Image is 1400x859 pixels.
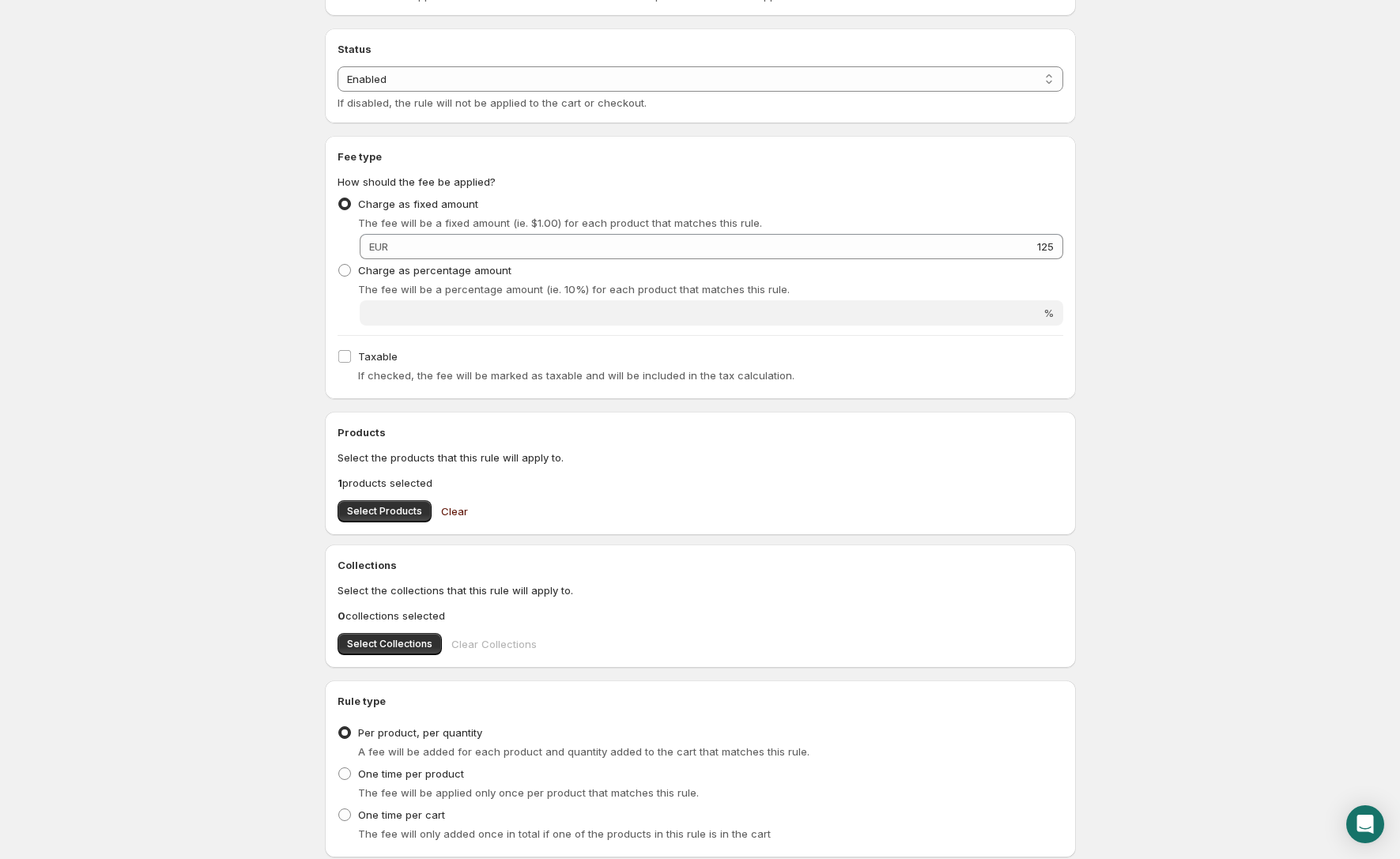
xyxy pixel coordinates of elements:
h2: Status [338,41,1063,57]
p: collections selected [338,608,1063,624]
span: Per product, per quantity [358,726,482,739]
span: A fee will be added for each product and quantity added to the cart that matches this rule. [358,745,809,758]
span: The fee will only added once in total if one of the products in this rule is in the cart [358,827,771,840]
p: Select the collections that this rule will apply to. [338,582,1063,598]
span: If disabled, the rule will not be applied to the cart or checkout. [338,96,647,109]
span: How should the fee be applied? [338,175,496,188]
button: Select Products [338,500,432,522]
span: Charge as fixed amount [358,198,478,210]
button: Select Collections [338,633,442,655]
span: One time per product [358,767,464,780]
h2: Collections [338,557,1063,573]
p: The fee will be a percentage amount (ie. 10%) for each product that matches this rule. [358,281,1063,297]
span: Charge as percentage amount [358,264,511,277]
span: Select Products [347,505,422,518]
span: One time per cart [358,808,445,821]
span: Select Collections [347,638,432,650]
span: The fee will be a fixed amount (ie. $1.00) for each product that matches this rule. [358,217,762,229]
div: Open Intercom Messenger [1346,805,1384,843]
button: Clear [432,495,477,527]
b: 1 [338,477,342,489]
span: EUR [369,240,388,253]
span: % [1043,307,1054,319]
b: 0 [338,609,345,622]
span: Clear [441,503,468,519]
span: Taxable [358,350,398,363]
span: The fee will be applied only once per product that matches this rule. [358,786,699,799]
p: products selected [338,475,1063,491]
p: Select the products that this rule will apply to. [338,450,1063,465]
h2: Fee type [338,149,1063,164]
h2: Rule type [338,693,1063,709]
span: If checked, the fee will be marked as taxable and will be included in the tax calculation. [358,369,794,382]
h2: Products [338,424,1063,440]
